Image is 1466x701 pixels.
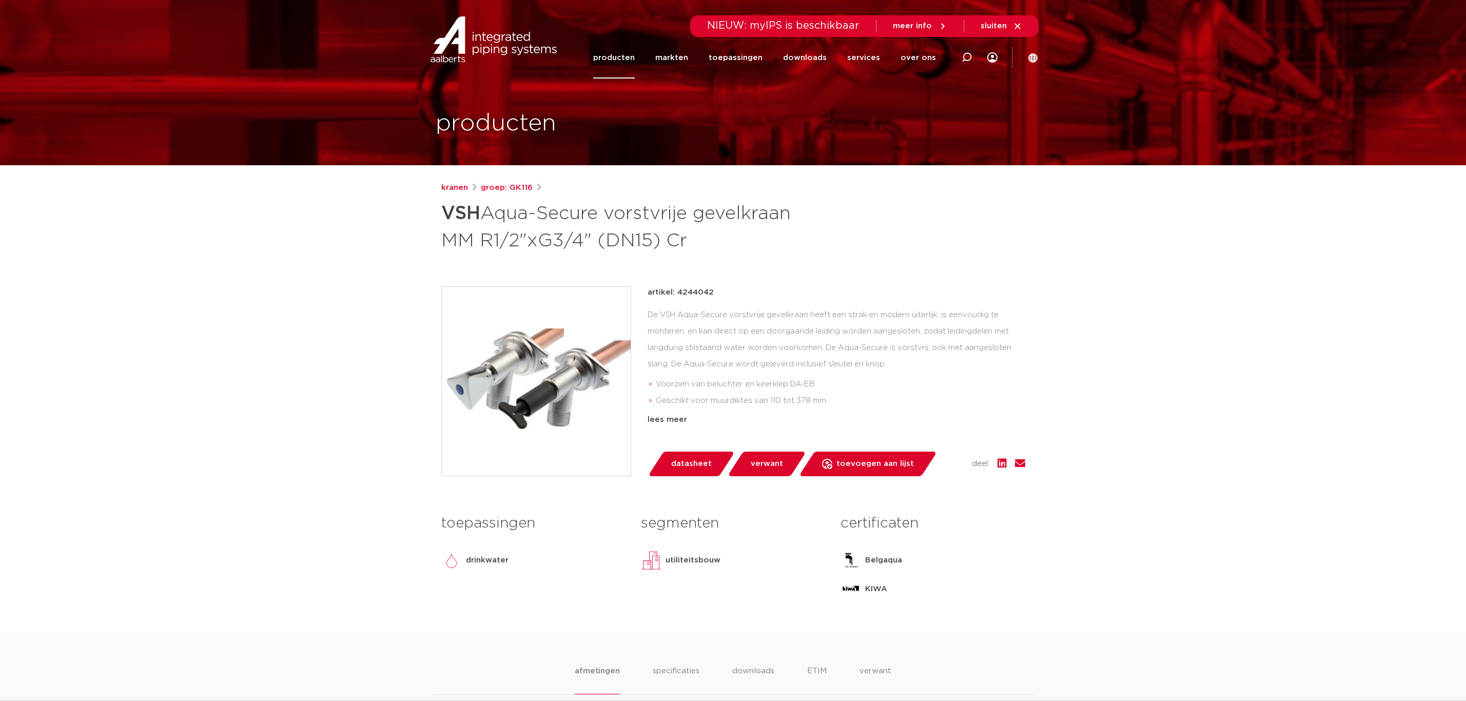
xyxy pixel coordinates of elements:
[859,665,891,694] li: verwant
[441,550,462,571] img: drinkwater
[466,554,509,567] p: drinkwater
[987,37,998,79] div: my IPS
[707,21,859,31] span: NIEUW: myIPS is beschikbaar
[972,458,989,470] span: deel:
[732,665,774,694] li: downloads
[981,22,1007,30] span: sluiten
[441,513,626,534] h3: toepassingen
[836,456,914,472] span: toevoegen aan lijst
[656,376,1025,393] li: Voorzien van beluchter en keerklep DA-EB
[441,198,827,254] h1: Aqua-Secure vorstvrije gevelkraan MM R1/2"xG3/4" (DN15) Cr
[671,456,712,472] span: datasheet
[807,665,827,694] li: ETIM
[840,513,1025,534] h3: certificaten
[641,550,661,571] img: utiliteitsbouw
[893,22,932,30] span: meer info
[981,22,1022,31] a: sluiten
[727,452,806,476] a: verwant
[593,37,936,79] nav: Menu
[593,37,635,79] a: producten
[648,286,714,299] p: artikel: 4244042
[901,37,936,79] a: over ons
[655,37,688,79] a: markten
[481,182,533,194] a: groep: GK116
[641,513,825,534] h3: segmenten
[709,37,763,79] a: toepassingen
[893,22,947,31] a: meer info
[783,37,827,79] a: downloads
[648,414,1025,426] div: lees meer
[865,554,902,567] p: Belgaqua
[666,554,720,567] p: utiliteitsbouw
[751,456,783,472] span: verwant
[847,37,880,79] a: services
[436,107,556,140] h1: producten
[648,452,735,476] a: datasheet
[656,393,1025,409] li: Geschikt voor muurdiktes van 110 tot 378 mm
[840,550,861,571] img: Belgaqua
[865,583,887,595] p: KIWA
[442,287,631,476] img: Product Image for VSH Aqua-Secure vorstvrije gevelkraan MM R1/2"xG3/4" (DN15) Cr
[648,307,1025,410] div: De VSH Aqua-Secure vorstvrije gevelkraan heeft een strak en modern uiterlijk, is eenvoudig te mon...
[653,665,699,694] li: specificaties
[575,665,619,694] li: afmetingen
[441,204,480,223] strong: VSH
[840,579,861,599] img: KIWA
[441,182,468,194] a: kranen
